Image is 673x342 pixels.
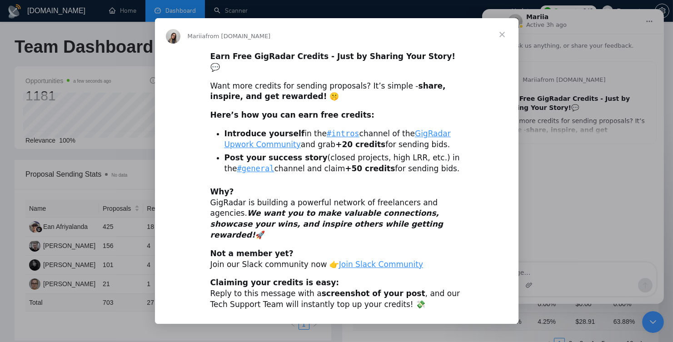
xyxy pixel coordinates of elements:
[210,81,463,103] div: Want more credits for sending proposals? It’s simple -
[210,187,463,241] div: GigRadar is building a powerful network of freelancers and agencies. 🚀
[7,52,174,146] div: Mariia says…
[19,85,163,103] div: 💬
[14,273,21,280] button: Emoji picker
[188,33,206,40] span: Mariia
[339,260,423,269] a: Join Slack Community
[159,4,176,21] button: Home
[40,67,59,74] span: Mariia
[156,269,170,283] button: Send a message…
[224,129,451,149] a: GigRadar Upwork Community
[8,253,174,269] textarea: Message…
[322,289,425,298] b: screenshot of your post
[44,5,66,11] h1: Mariia
[205,33,270,40] span: from [DOMAIN_NAME]
[43,273,50,280] button: Upload attachment
[6,4,23,21] button: go back
[210,110,374,119] b: Here’s how you can earn free credits:
[210,278,339,287] b: Claiming your credits is easy:
[210,278,463,310] div: Reply to this message with a , and our Tech Support Team will instantly top up your credits! 💸
[210,187,234,196] b: Why?
[26,5,40,20] img: Profile image for Mariia
[224,153,463,174] li: (closed projects, high LRR, etc.) in the channel and claim for sending bids.
[44,11,85,20] p: Active 3h ago
[335,140,385,149] b: +20 credits
[19,64,33,78] img: Profile image for Mariia
[327,129,359,138] a: #intros
[224,129,463,150] li: in the channel of the and grab for sending bids.
[59,67,124,74] span: from [DOMAIN_NAME]
[237,164,274,173] a: #general
[29,273,36,280] button: Gif picker
[210,52,455,61] b: Earn Free GigRadar Credits - Just by Sharing Your Story!
[486,18,518,51] span: Close
[224,129,305,138] b: Introduce yourself
[224,153,328,162] b: Post your success story
[210,51,463,73] div: 💬
[210,208,443,239] i: We want you to make valuable connections, showcase your wins, and inspire others while getting re...
[345,164,395,173] b: +50 credits
[210,249,294,258] b: Not a member yet?
[210,248,463,270] div: Join our Slack community now 👉
[166,29,180,44] img: Profile image for Mariia
[19,86,148,102] b: Earn Free GigRadar Credits - Just by Sharing Your Story!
